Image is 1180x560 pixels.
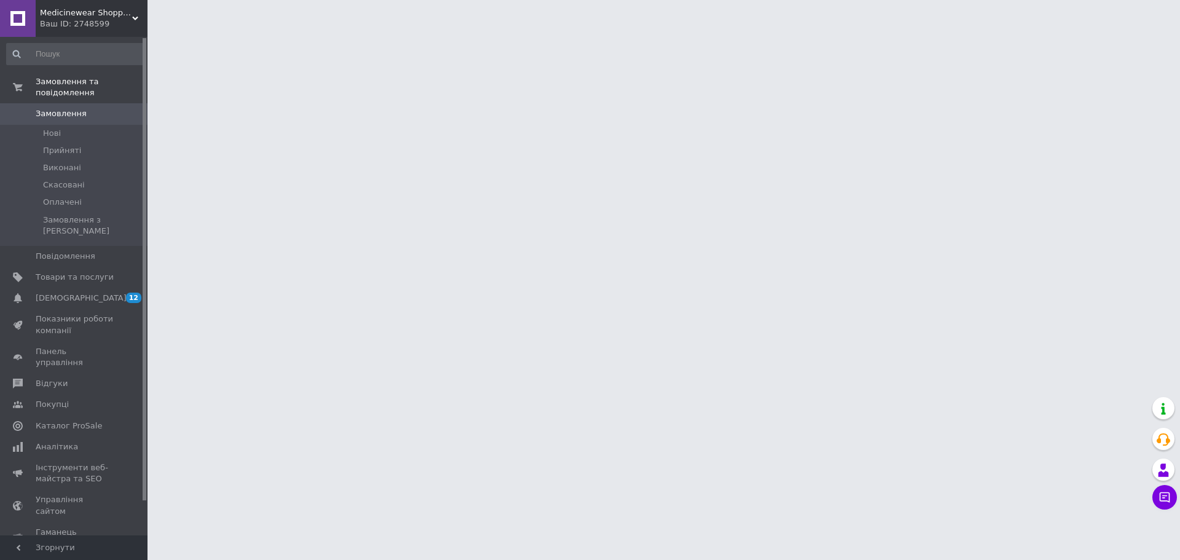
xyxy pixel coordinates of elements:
[36,527,114,549] span: Гаманець компанії
[43,197,82,208] span: Оплачені
[36,76,147,98] span: Замовлення та повідомлення
[36,314,114,336] span: Показники роботи компанії
[43,179,85,191] span: Скасовані
[36,293,127,304] span: [DEMOGRAPHIC_DATA]
[36,420,102,432] span: Каталог ProSale
[36,378,68,389] span: Відгуки
[36,108,87,119] span: Замовлення
[43,128,61,139] span: Нові
[36,272,114,283] span: Товари та послуги
[40,18,147,30] div: Ваш ID: 2748599
[36,399,69,410] span: Покупці
[6,43,145,65] input: Пошук
[36,441,78,452] span: Аналітика
[43,215,144,237] span: Замовлення з [PERSON_NAME]
[43,162,81,173] span: Виконані
[36,462,114,484] span: Інструменти веб-майстра та SEO
[40,7,132,18] span: Medicinewear Shopping
[36,251,95,262] span: Повідомлення
[36,346,114,368] span: Панель управління
[1152,485,1177,510] button: Чат з покупцем
[126,293,141,303] span: 12
[43,145,81,156] span: Прийняті
[36,494,114,516] span: Управління сайтом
